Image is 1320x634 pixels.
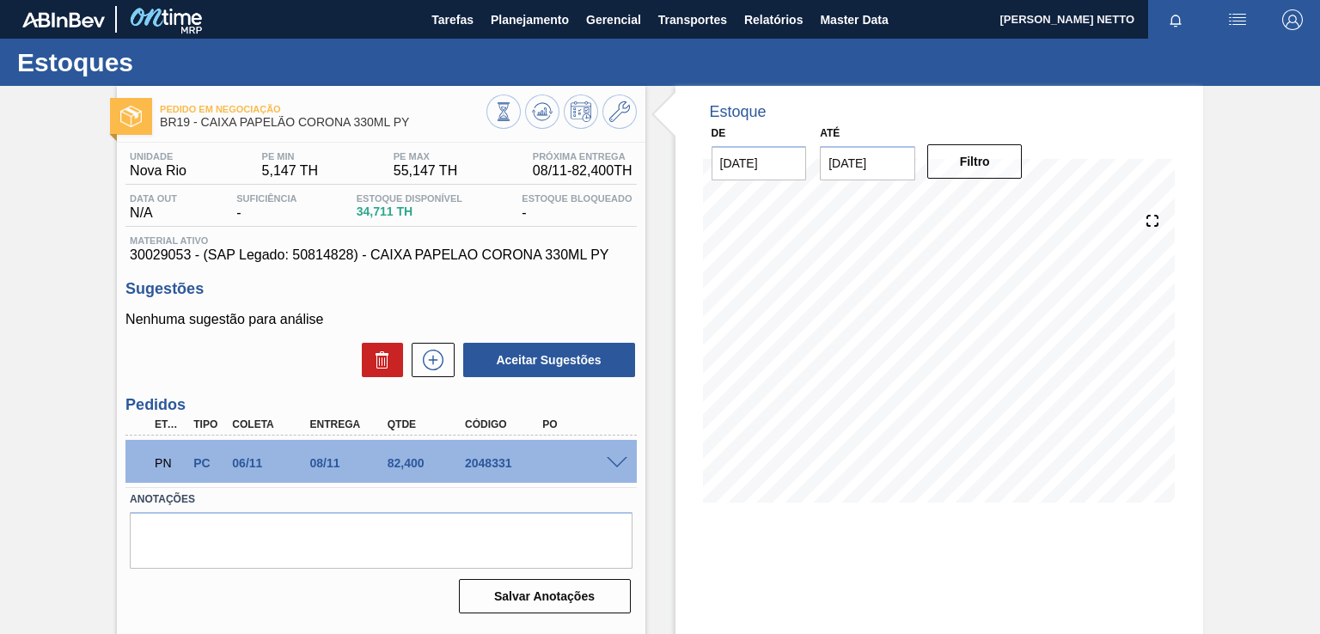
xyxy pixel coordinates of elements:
div: Coleta [228,418,313,430]
button: Programar Estoque [564,94,598,129]
div: Nova sugestão [403,343,455,377]
span: Planejamento [491,9,569,30]
span: Estoque Bloqueado [522,193,632,204]
button: Salvar Anotações [459,579,631,613]
div: 08/11/2025 [306,456,391,470]
button: Visão Geral dos Estoques [486,94,521,129]
p: PN [155,456,185,470]
button: Filtro [927,144,1023,179]
div: Entrega [306,418,391,430]
input: dd/mm/yyyy [820,146,915,180]
img: Ícone [120,106,142,127]
span: 08/11 - 82,400 TH [533,163,632,179]
img: userActions [1227,9,1248,30]
div: Etapa [150,418,189,430]
span: Suficiência [236,193,296,204]
button: Ir ao Master Data / Geral [602,94,637,129]
img: TNhmsLtSVTkK8tSr43FrP2fwEKptu5GPRR3wAAAABJRU5ErkJggg== [22,12,105,27]
label: De [712,127,726,139]
div: Código [461,418,546,430]
button: Notificações [1148,8,1203,32]
span: Gerencial [586,9,641,30]
h3: Pedidos [125,396,636,414]
span: PE MIN [262,151,319,162]
span: PE MAX [394,151,457,162]
div: Pedido de Compra [189,456,228,470]
span: Material ativo [130,235,632,246]
div: - [232,193,301,221]
div: Tipo [189,418,228,430]
span: Pedido em Negociação [160,104,486,114]
span: 5,147 TH [262,163,319,179]
span: Master Data [820,9,888,30]
span: BR19 - CAIXA PAPELÃO CORONA 330ML PY [160,116,486,129]
button: Aceitar Sugestões [463,343,635,377]
input: dd/mm/yyyy [712,146,807,180]
div: Aceitar Sugestões [455,341,637,379]
div: PO [538,418,623,430]
div: - [517,193,636,221]
div: 2048331 [461,456,546,470]
h1: Estoques [17,52,322,72]
span: 34,711 TH [357,205,462,218]
div: N/A [125,193,181,221]
img: Logout [1282,9,1303,30]
span: Estoque Disponível [357,193,462,204]
span: Próxima Entrega [533,151,632,162]
span: Unidade [130,151,186,162]
span: Transportes [658,9,727,30]
span: Tarefas [431,9,474,30]
span: 30029053 - (SAP Legado: 50814828) - CAIXA PAPELAO CORONA 330ML PY [130,247,632,263]
label: Até [820,127,840,139]
span: Data out [130,193,177,204]
span: Nova Rio [130,163,186,179]
p: Nenhuma sugestão para análise [125,312,636,327]
div: 06/11/2025 [228,456,313,470]
div: Estoque [710,103,767,121]
div: 82,400 [383,456,468,470]
button: Atualizar Gráfico [525,94,559,129]
h3: Sugestões [125,280,636,298]
div: Qtde [383,418,468,430]
div: Pedido em Negociação [150,444,189,482]
span: Relatórios [744,9,803,30]
div: Excluir Sugestões [353,343,403,377]
label: Anotações [130,487,632,512]
span: 55,147 TH [394,163,457,179]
